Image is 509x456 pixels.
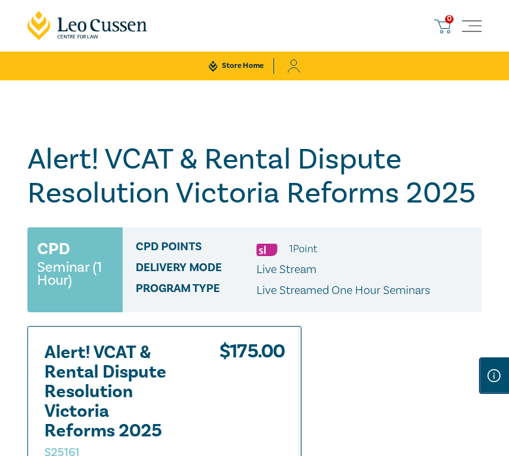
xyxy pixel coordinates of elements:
span: Program type [136,282,256,299]
a: Store Home [199,58,274,74]
span: 0 [445,15,454,24]
h1: Alert! VCAT & Rental Dispute Resolution Victoria Reforms 2025 [27,142,482,210]
span: CPD Points [136,240,256,257]
span: Live Stream [256,262,316,277]
small: Seminar (1 Hour) [37,261,113,287]
h3: CPD [37,237,70,261]
button: Toggle navigation [462,16,482,36]
span: Delivery Mode [136,261,256,278]
img: Substantive Law [256,244,277,256]
img: Information Icon [487,369,501,382]
p: Live Streamed One Hour Seminars [256,282,430,299]
li: 1 Point [289,240,317,257]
